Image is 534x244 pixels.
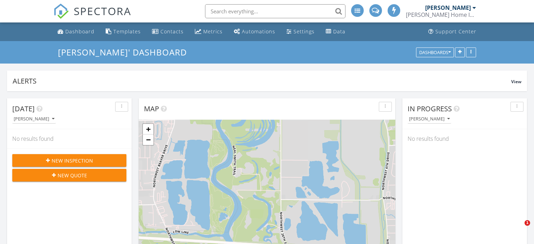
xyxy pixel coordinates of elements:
[425,4,471,11] div: [PERSON_NAME]
[7,129,132,148] div: No results found
[426,25,479,38] a: Support Center
[12,154,126,167] button: New Inspection
[416,47,454,57] button: Dashboards
[284,25,317,38] a: Settings
[294,28,315,35] div: Settings
[323,25,348,38] a: Data
[53,4,69,19] img: The Best Home Inspection Software - Spectora
[510,220,527,237] iframe: Intercom live chat
[149,25,186,38] a: Contacts
[143,134,153,145] a: Zoom out
[435,28,476,35] div: Support Center
[409,117,450,121] div: [PERSON_NAME]
[13,76,511,86] div: Alerts
[406,11,476,18] div: Wiemann Home Inspection
[203,28,223,35] div: Metrics
[242,28,275,35] div: Automations
[65,28,94,35] div: Dashboard
[12,104,35,113] span: [DATE]
[58,46,193,58] a: [PERSON_NAME]' Dashboard
[333,28,345,35] div: Data
[408,104,452,113] span: In Progress
[55,25,97,38] a: Dashboard
[143,124,153,134] a: Zoom in
[511,79,521,85] span: View
[74,4,131,18] span: SPECTORA
[160,28,184,35] div: Contacts
[14,117,54,121] div: [PERSON_NAME]
[402,129,527,148] div: No results found
[192,25,225,38] a: Metrics
[12,114,56,124] button: [PERSON_NAME]
[113,28,141,35] div: Templates
[231,25,278,38] a: Automations (Advanced)
[408,114,451,124] button: [PERSON_NAME]
[144,104,159,113] span: Map
[52,157,93,164] span: New Inspection
[525,220,530,226] span: 1
[205,4,345,18] input: Search everything...
[53,9,131,24] a: SPECTORA
[419,50,451,55] div: Dashboards
[12,169,126,182] button: New Quote
[103,25,144,38] a: Templates
[58,172,87,179] span: New Quote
